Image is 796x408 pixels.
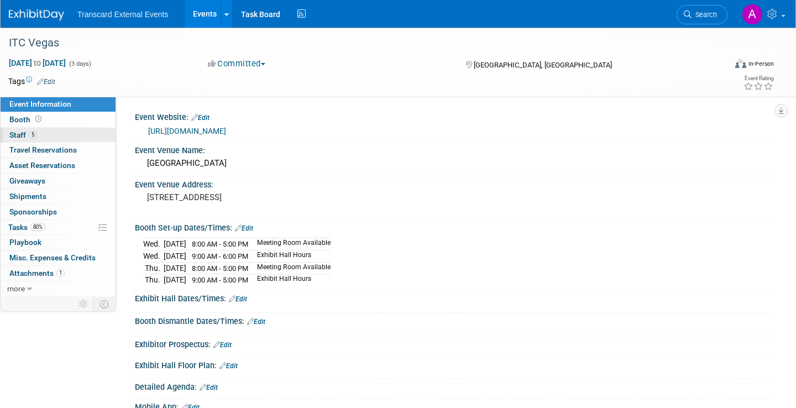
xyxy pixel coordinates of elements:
span: [DATE] [DATE] [8,58,66,68]
a: Playbook [1,235,116,250]
td: [DATE] [164,262,186,274]
div: Event Website: [135,109,774,123]
span: Travel Reservations [9,145,77,154]
div: Exhibit Hall Floor Plan: [135,357,774,372]
div: Detailed Agenda: [135,379,774,393]
span: 5 [29,130,37,139]
span: (3 days) [68,60,91,67]
td: [DATE] [164,250,186,263]
td: Wed. [143,238,164,250]
div: Event Format [660,57,774,74]
div: Event Venue Address: [135,176,774,190]
span: 9:00 AM - 5:00 PM [192,276,248,284]
a: Edit [191,114,210,122]
span: Playbook [9,238,41,247]
td: Exhibit Hall Hours [250,250,331,263]
a: Staff5 [1,128,116,143]
div: Exhibit Hall Dates/Times: [135,290,774,305]
a: Asset Reservations [1,158,116,173]
div: Event Venue Name: [135,142,774,156]
a: Edit [37,78,55,86]
a: Edit [219,362,238,370]
span: Misc. Expenses & Credits [9,253,96,262]
a: Edit [213,341,232,349]
span: 8:00 AM - 5:00 PM [192,264,248,273]
td: Wed. [143,250,164,263]
a: Attachments1 [1,266,116,281]
span: 9:00 AM - 6:00 PM [192,252,248,260]
td: Thu. [143,262,164,274]
a: Search [677,5,727,24]
a: Booth [1,112,116,127]
td: Toggle Event Tabs [93,297,116,311]
td: Exhibit Hall Hours [250,274,331,286]
img: Ana Brahuta [742,4,763,25]
span: Booth not reserved yet [33,115,44,123]
img: ExhibitDay [9,9,64,20]
div: Booth Dismantle Dates/Times: [135,313,774,327]
a: Giveaways [1,174,116,189]
a: Edit [247,318,265,326]
span: [GEOGRAPHIC_DATA], [GEOGRAPHIC_DATA] [474,61,612,69]
a: Sponsorships [1,205,116,219]
span: Giveaways [9,176,45,185]
a: Travel Reservations [1,143,116,158]
div: Exhibitor Prospectus: [135,336,774,351]
span: Sponsorships [9,207,57,216]
td: Tags [8,76,55,87]
a: Misc. Expenses & Credits [1,250,116,265]
button: Committed [204,58,270,70]
span: 80% [30,223,45,231]
a: Event Information [1,97,116,112]
td: Thu. [143,274,164,286]
span: Search [692,11,717,19]
span: Attachments [9,269,65,278]
a: Edit [229,295,247,303]
img: Format-Inperson.png [735,59,746,68]
span: Booth [9,115,44,124]
a: Tasks80% [1,220,116,235]
div: [GEOGRAPHIC_DATA] [143,155,766,172]
pre: [STREET_ADDRESS] [147,192,389,202]
span: Event Information [9,100,71,108]
a: [URL][DOMAIN_NAME] [148,127,226,135]
a: Edit [235,224,253,232]
div: Booth Set-up Dates/Times: [135,219,774,234]
a: more [1,281,116,296]
span: 8:00 AM - 5:00 PM [192,240,248,248]
div: In-Person [748,60,774,68]
span: 1 [56,269,65,277]
span: Transcard External Events [77,10,168,19]
td: [DATE] [164,238,186,250]
td: [DATE] [164,274,186,286]
td: Meeting Room Available [250,238,331,250]
td: Meeting Room Available [250,262,331,274]
a: Shipments [1,189,116,204]
span: Shipments [9,192,46,201]
span: Tasks [8,223,45,232]
div: Event Rating [743,76,773,81]
span: more [7,284,25,293]
span: to [32,59,43,67]
td: Personalize Event Tab Strip [74,297,93,311]
span: Staff [9,130,37,139]
a: Edit [200,384,218,391]
span: Asset Reservations [9,161,75,170]
div: ITC Vegas [5,33,709,53]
